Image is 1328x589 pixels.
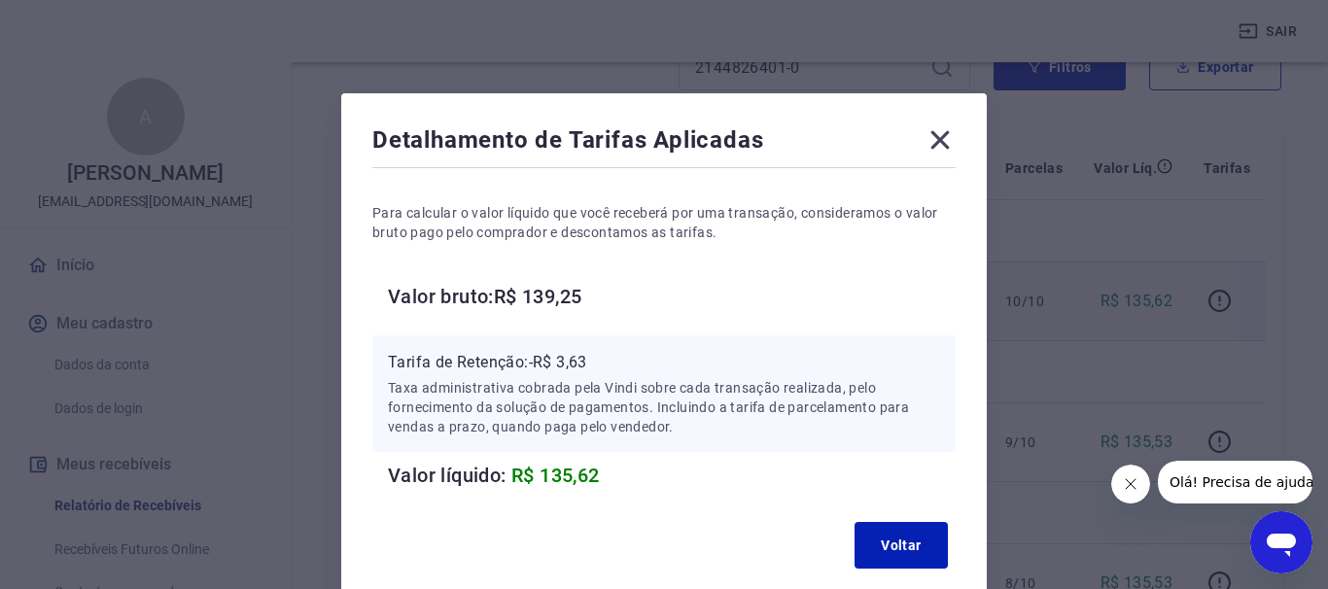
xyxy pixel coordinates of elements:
[511,464,600,487] span: R$ 135,62
[388,351,940,374] p: Tarifa de Retenção: -R$ 3,63
[1250,511,1312,573] iframe: Botão para abrir a janela de mensagens
[1158,461,1312,503] iframe: Mensagem da empresa
[372,124,956,163] div: Detalhamento de Tarifas Aplicadas
[855,522,948,569] button: Voltar
[1111,465,1150,503] iframe: Fechar mensagem
[388,281,956,312] h6: Valor bruto: R$ 139,25
[12,14,163,29] span: Olá! Precisa de ajuda?
[388,460,956,491] h6: Valor líquido:
[372,203,956,242] p: Para calcular o valor líquido que você receberá por uma transação, consideramos o valor bruto pag...
[388,378,940,436] p: Taxa administrativa cobrada pela Vindi sobre cada transação realizada, pelo fornecimento da soluç...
